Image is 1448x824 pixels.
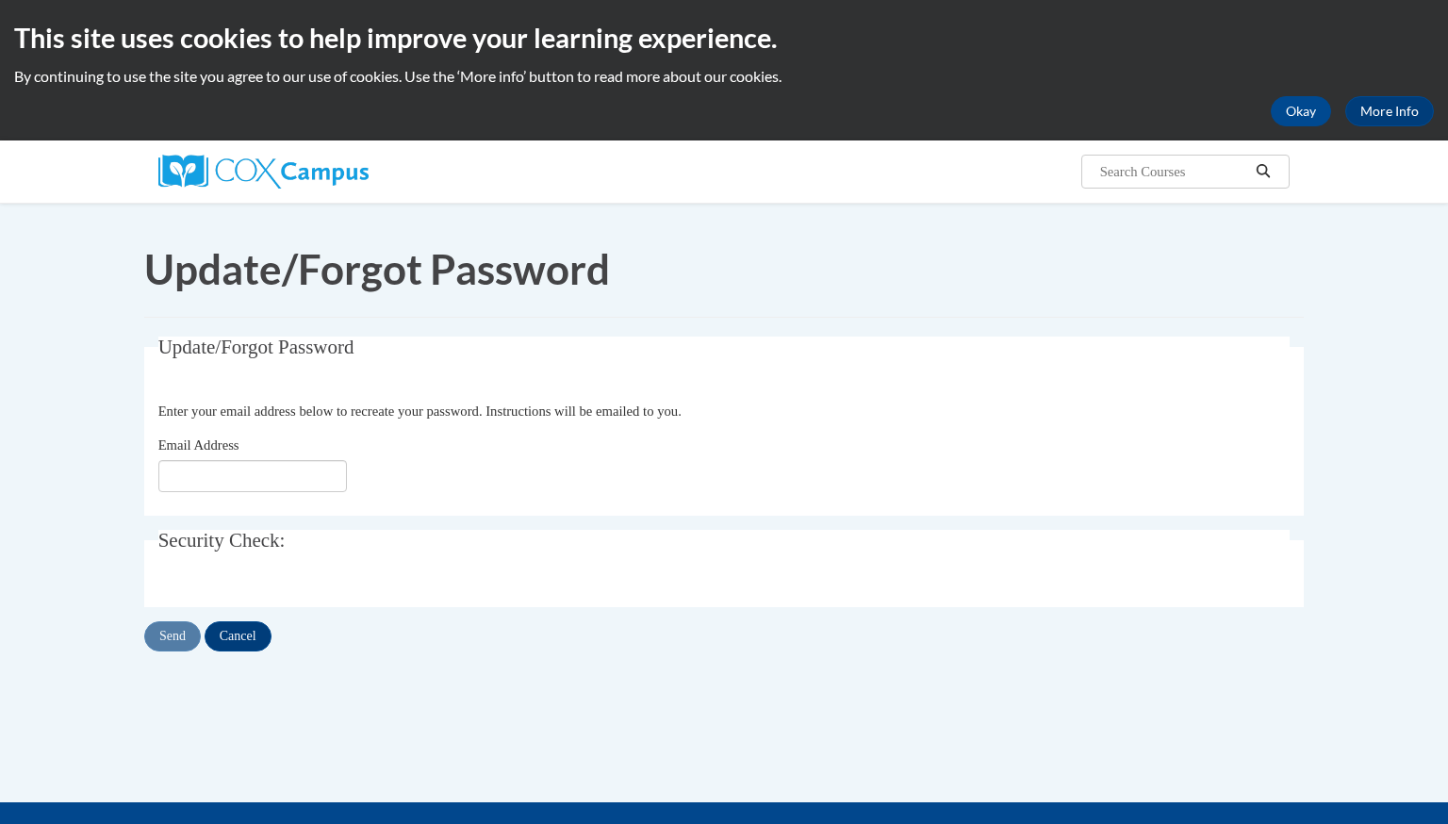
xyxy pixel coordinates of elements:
[158,529,286,552] span: Security Check:
[158,162,369,178] a: Cox Campus
[14,19,1434,57] h2: This site uses cookies to help improve your learning experience.
[1098,160,1249,183] input: Search Courses
[158,437,239,453] span: Email Address
[158,460,347,492] input: Email
[14,66,1434,87] p: By continuing to use the site you agree to our use of cookies. Use the ‘More info’ button to read...
[1249,160,1277,183] button: Search
[205,621,271,651] input: Cancel
[158,155,369,189] img: Cox Campus
[1345,96,1434,126] a: More Info
[158,336,354,358] span: Update/Forgot Password
[144,244,610,293] span: Update/Forgot Password
[1271,96,1331,126] button: Okay
[158,404,682,419] span: Enter your email address below to recreate your password. Instructions will be emailed to you.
